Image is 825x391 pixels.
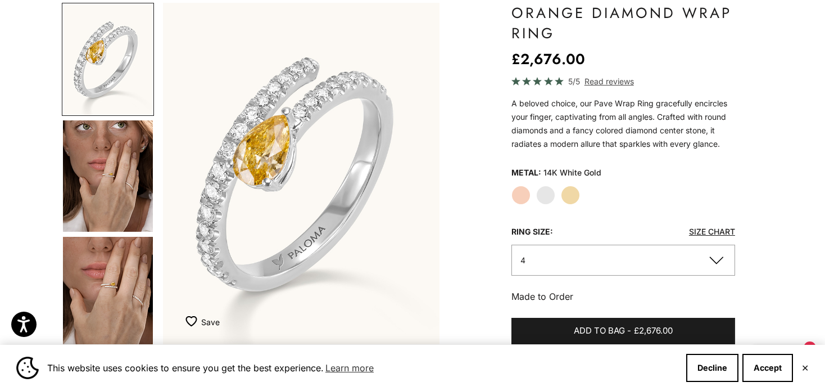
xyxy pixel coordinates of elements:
img: #WhiteGold [163,3,439,344]
button: Go to item 3 [62,3,154,116]
img: Cookie banner [16,357,39,379]
button: Add to bag-£2,676.00 [511,318,735,345]
span: 4 [520,255,525,265]
a: Learn more [324,359,375,376]
img: wishlist [185,316,201,327]
button: 4 [511,245,735,276]
a: 5/5 Read reviews [511,75,735,88]
variant-option-value: 14K White Gold [543,164,601,181]
button: Close [801,365,809,371]
legend: Ring Size: [511,223,553,240]
button: Go to item 5 [62,236,154,349]
a: Size Chart [689,227,735,236]
button: Go to item 4 [62,119,154,233]
img: #WhiteGold [63,4,153,115]
span: This website uses cookies to ensure you get the best experience. [47,359,677,376]
button: Accept [742,354,793,382]
img: #YellowGold #RoseGold #WhiteGold [63,237,153,348]
span: £2,676.00 [634,324,673,338]
span: Add to bag [574,324,625,338]
div: Item 3 of 18 [163,3,439,344]
sale-price: £2,676.00 [511,48,585,70]
legend: Metal: [511,164,541,181]
h1: Orange Diamond Wrap Ring [511,3,735,43]
p: Made to Order [511,289,735,304]
div: A beloved choice, our Pave Wrap Ring gracefully encircles your finger, captivating from all angle... [511,97,735,151]
button: Decline [686,354,738,382]
img: #YellowGold #RoseGold #WhiteGold [63,120,153,232]
span: 5/5 [568,75,580,88]
button: Add to Wishlist [185,311,220,333]
span: Read reviews [584,75,634,88]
